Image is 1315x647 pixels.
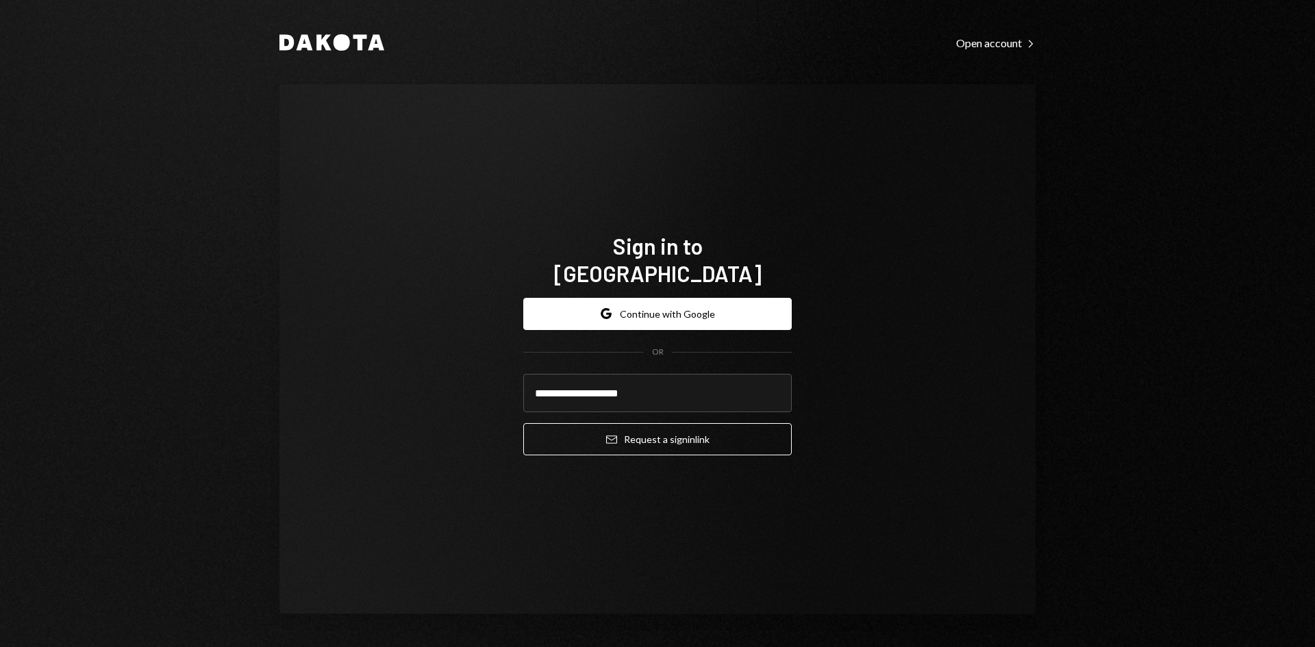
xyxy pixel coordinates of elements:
a: Open account [956,35,1036,50]
button: Request a signinlink [523,423,792,455]
button: Continue with Google [523,298,792,330]
h1: Sign in to [GEOGRAPHIC_DATA] [523,232,792,287]
div: OR [652,346,664,358]
div: Open account [956,36,1036,50]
